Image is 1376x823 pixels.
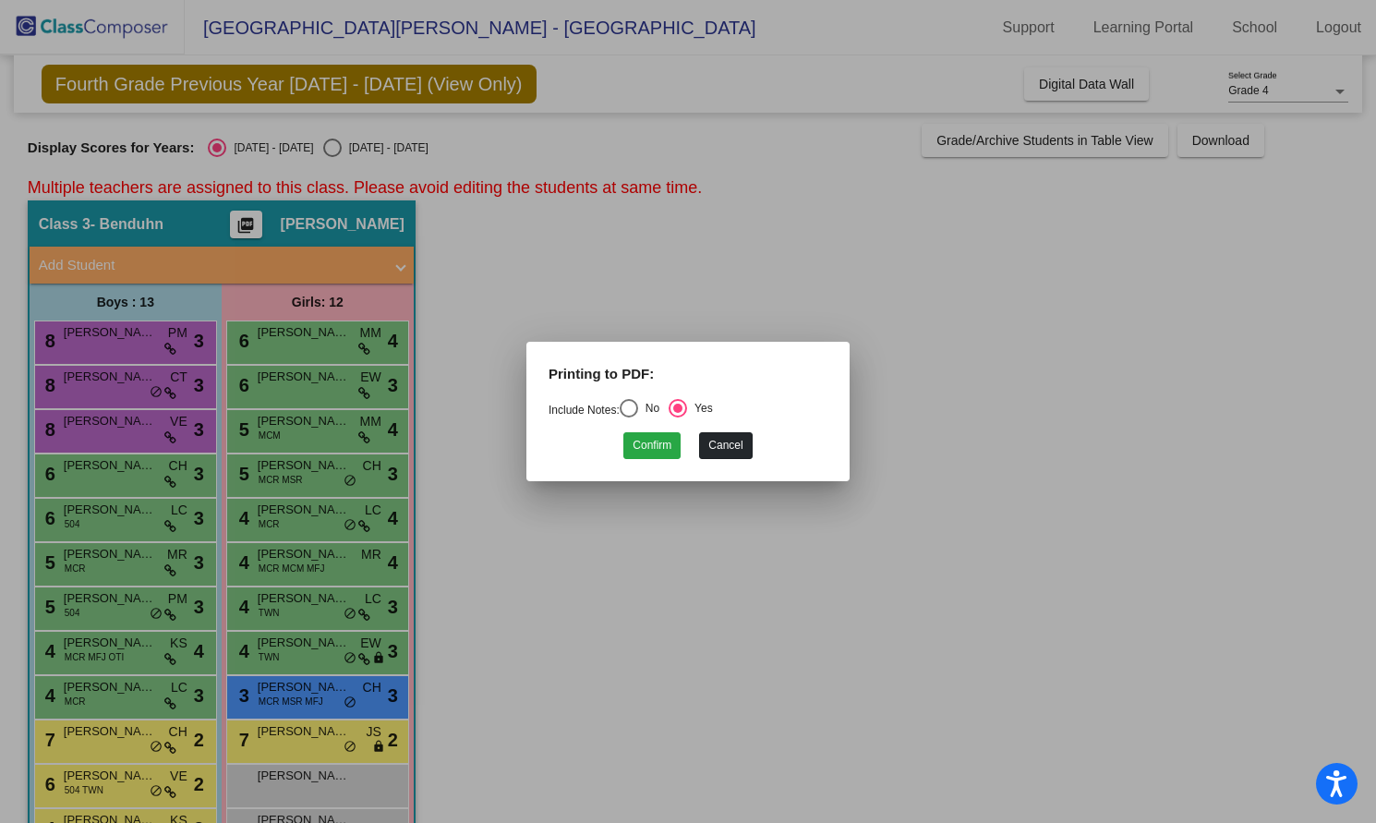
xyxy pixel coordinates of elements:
div: Yes [687,400,713,417]
button: Cancel [699,432,752,459]
div: No [638,400,659,417]
button: Confirm [623,432,681,459]
label: Printing to PDF: [549,364,654,385]
mat-radio-group: Select an option [549,404,713,417]
a: Include Notes: [549,404,620,417]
